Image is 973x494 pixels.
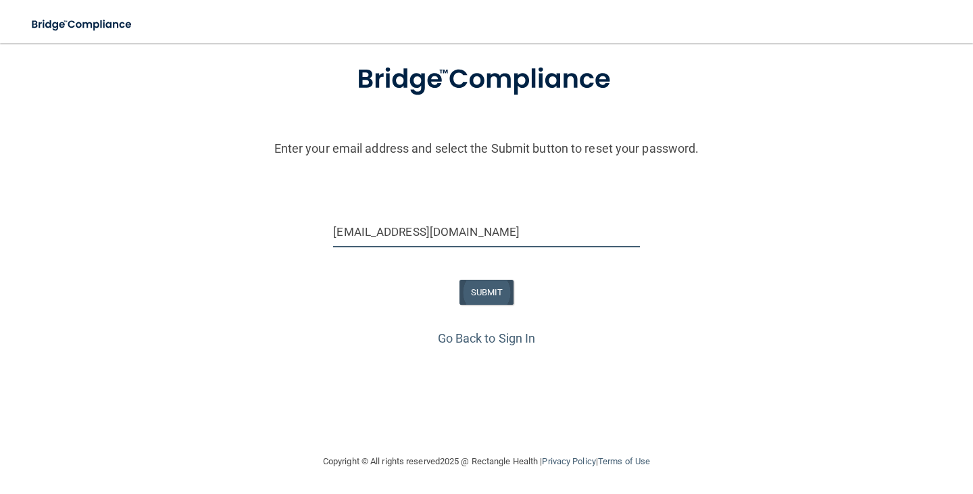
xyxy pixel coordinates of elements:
img: bridge_compliance_login_screen.278c3ca4.svg [20,11,145,39]
a: Go Back to Sign In [438,331,536,345]
input: Email [333,217,639,247]
a: Terms of Use [598,456,650,466]
img: bridge_compliance_login_screen.278c3ca4.svg [329,45,644,115]
a: Privacy Policy [542,456,595,466]
div: Copyright © All rights reserved 2025 @ Rectangle Health | | [240,440,733,483]
button: SUBMIT [459,280,514,305]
